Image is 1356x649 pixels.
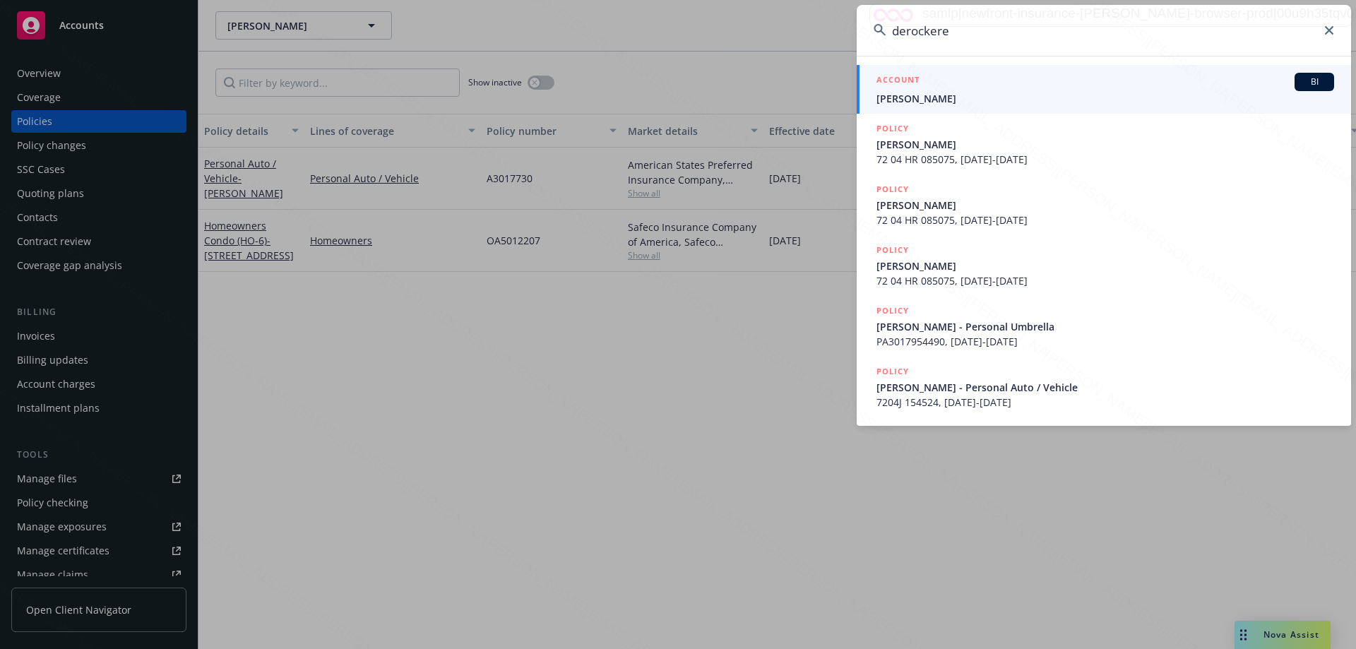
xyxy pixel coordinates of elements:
a: POLICY[PERSON_NAME]72 04 HR 085075, [DATE]-[DATE] [857,114,1351,174]
span: [PERSON_NAME] - Personal Umbrella [876,319,1334,334]
a: POLICY[PERSON_NAME]72 04 HR 085075, [DATE]-[DATE] [857,174,1351,235]
span: PA3017954490, [DATE]-[DATE] [876,334,1334,349]
a: POLICY[PERSON_NAME] - Personal UmbrellaPA3017954490, [DATE]-[DATE] [857,296,1351,357]
a: POLICY[PERSON_NAME] - Personal Auto / Vehicle7204J 154524, [DATE]-[DATE] [857,357,1351,417]
span: [PERSON_NAME] [876,91,1334,106]
span: 72 04 HR 085075, [DATE]-[DATE] [876,273,1334,288]
h5: POLICY [876,304,909,318]
span: [PERSON_NAME] [876,198,1334,213]
h5: POLICY [876,121,909,136]
span: [PERSON_NAME] [876,137,1334,152]
h5: POLICY [876,182,909,196]
a: POLICY[PERSON_NAME]72 04 HR 085075, [DATE]-[DATE] [857,235,1351,296]
input: Search... [857,5,1351,56]
h5: POLICY [876,243,909,257]
span: 72 04 HR 085075, [DATE]-[DATE] [876,152,1334,167]
span: [PERSON_NAME] [876,258,1334,273]
a: ACCOUNTBI[PERSON_NAME] [857,65,1351,114]
span: BI [1300,76,1328,88]
span: [PERSON_NAME] - Personal Auto / Vehicle [876,380,1334,395]
h5: POLICY [876,364,909,379]
span: 7204J 154524, [DATE]-[DATE] [876,395,1334,410]
h5: ACCOUNT [876,73,920,90]
span: 72 04 HR 085075, [DATE]-[DATE] [876,213,1334,227]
